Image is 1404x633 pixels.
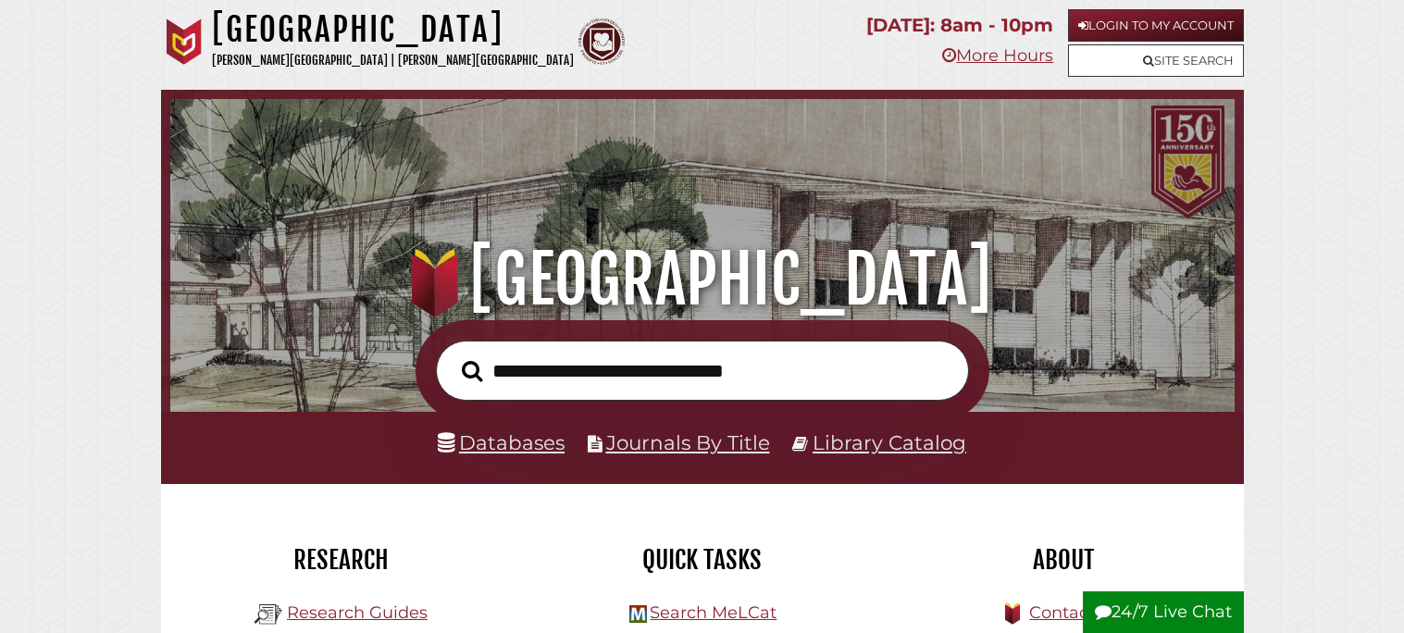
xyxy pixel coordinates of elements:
a: Library Catalog [813,430,966,454]
img: Hekman Library Logo [629,605,647,623]
h1: [GEOGRAPHIC_DATA] [191,239,1213,320]
a: More Hours [942,45,1053,66]
i: Search [462,359,483,381]
p: [PERSON_NAME][GEOGRAPHIC_DATA] | [PERSON_NAME][GEOGRAPHIC_DATA] [212,50,574,71]
a: Databases [438,430,565,454]
img: Calvin Theological Seminary [578,19,625,65]
h2: About [897,544,1230,576]
img: Calvin University [161,19,207,65]
a: Research Guides [287,602,428,623]
h1: [GEOGRAPHIC_DATA] [212,9,574,50]
a: Contact Us [1029,602,1121,623]
p: [DATE]: 8am - 10pm [866,9,1053,42]
h2: Research [175,544,508,576]
img: Hekman Library Logo [255,601,282,628]
button: Search [453,355,492,388]
a: Journals By Title [606,430,770,454]
a: Search MeLCat [650,602,777,623]
a: Login to My Account [1068,9,1244,42]
h2: Quick Tasks [536,544,869,576]
a: Site Search [1068,44,1244,77]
